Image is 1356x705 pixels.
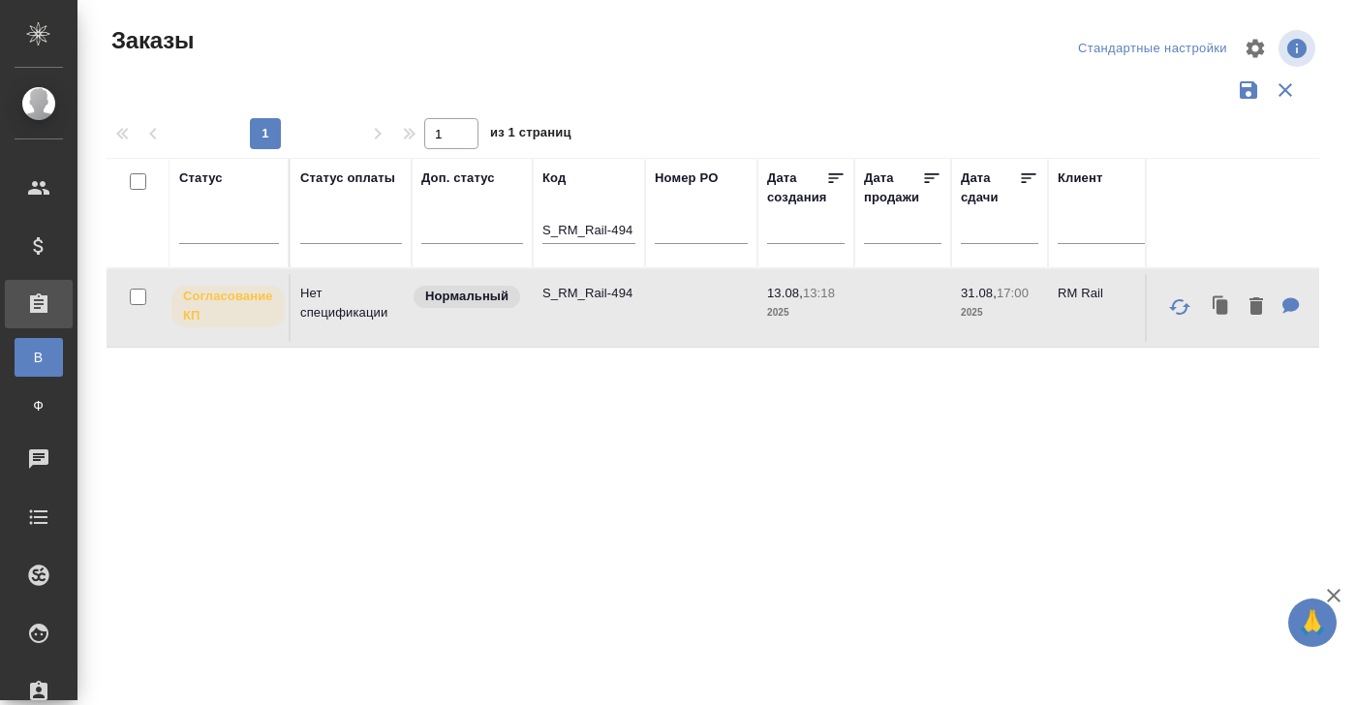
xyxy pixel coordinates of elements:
[107,25,194,56] span: Заказы
[15,338,63,377] a: В
[542,284,635,303] p: S_RM_Rail-494
[961,286,997,300] p: 31.08,
[997,286,1029,300] p: 17:00
[1288,598,1337,647] button: 🙏
[767,286,803,300] p: 13.08,
[1156,284,1203,330] button: Обновить
[291,274,412,342] td: Нет спецификации
[24,348,53,367] span: В
[803,286,835,300] p: 13:18
[1240,288,1273,327] button: Удалить
[1073,34,1232,64] div: split button
[1058,169,1102,188] div: Клиент
[1279,30,1319,67] span: Посмотреть информацию
[1267,72,1304,108] button: Сбросить фильтры
[183,287,273,325] p: Согласование КП
[490,121,571,149] span: из 1 страниц
[1232,25,1279,72] span: Настроить таблицу
[24,396,53,415] span: Ф
[1230,72,1267,108] button: Сохранить фильтры
[179,169,223,188] div: Статус
[961,169,1019,207] div: Дата сдачи
[421,169,495,188] div: Доп. статус
[655,169,718,188] div: Номер PO
[864,169,922,207] div: Дата продажи
[1203,288,1240,327] button: Клонировать
[542,169,566,188] div: Код
[1058,284,1151,303] p: RM Rail
[767,303,845,322] p: 2025
[425,287,508,306] p: Нормальный
[767,169,826,207] div: Дата создания
[300,169,395,188] div: Статус оплаты
[961,303,1038,322] p: 2025
[15,386,63,425] a: Ф
[1296,602,1329,643] span: 🙏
